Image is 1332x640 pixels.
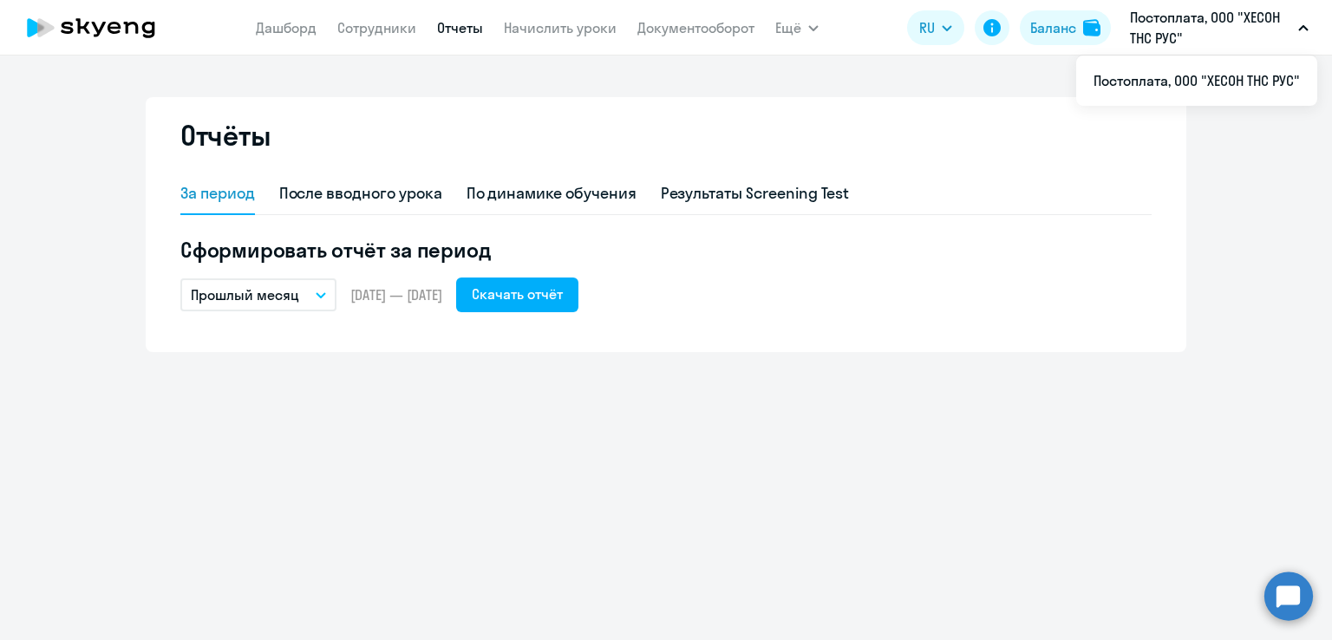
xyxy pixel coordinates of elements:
[467,182,637,205] div: По динамике обучения
[661,182,850,205] div: Результаты Screening Test
[180,236,1152,264] h5: Сформировать отчёт за период
[1083,19,1100,36] img: balance
[180,118,271,153] h2: Отчёты
[775,17,801,38] span: Ещё
[504,19,617,36] a: Начислить уроки
[1030,17,1076,38] div: Баланс
[637,19,754,36] a: Документооборот
[472,284,563,304] div: Скачать отчёт
[350,285,442,304] span: [DATE] — [DATE]
[256,19,317,36] a: Дашборд
[1076,56,1317,106] ul: Ещё
[337,19,416,36] a: Сотрудники
[1121,7,1317,49] button: Постоплата, ООО "ХЕСОН ТНС РУС"
[775,10,819,45] button: Ещё
[456,278,578,312] button: Скачать отчёт
[191,284,299,305] p: Прошлый месяц
[1130,7,1291,49] p: Постоплата, ООО "ХЕСОН ТНС РУС"
[437,19,483,36] a: Отчеты
[1020,10,1111,45] button: Балансbalance
[907,10,964,45] button: RU
[919,17,935,38] span: RU
[180,182,255,205] div: За период
[180,278,336,311] button: Прошлый месяц
[279,182,442,205] div: После вводного урока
